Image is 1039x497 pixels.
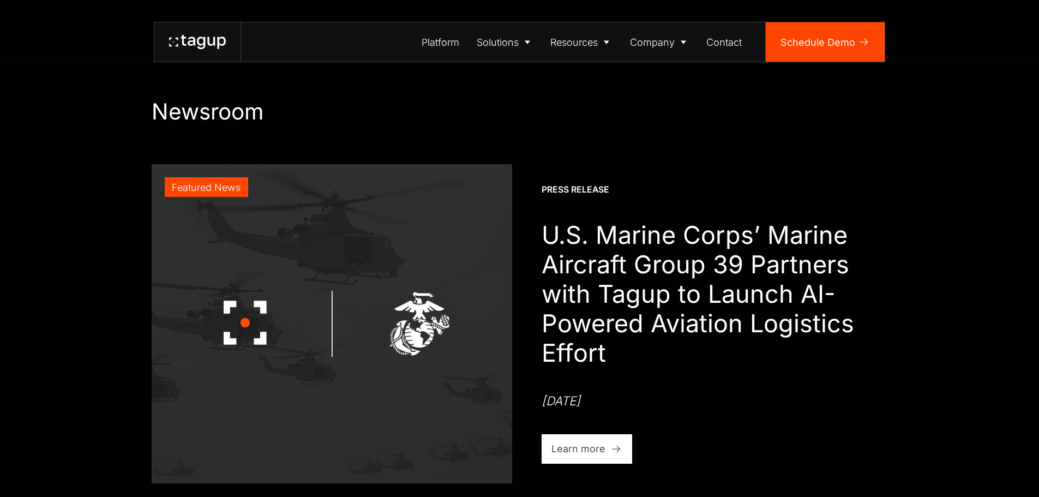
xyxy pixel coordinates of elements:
[152,98,888,125] h1: Newsroom
[422,35,459,50] div: Platform
[698,22,751,62] a: Contact
[468,22,542,62] a: Solutions
[542,220,888,368] h1: U.S. Marine Corps’ Marine Aircraft Group 39 Partners with Tagup to Launch AI-Powered Aviation Log...
[542,22,622,62] a: Resources
[413,22,469,62] a: Platform
[550,35,598,50] div: Resources
[477,35,519,50] div: Solutions
[542,184,609,196] div: Press Release
[551,441,605,456] div: Learn more
[172,180,241,195] div: Featured News
[152,164,512,483] a: Featured News
[542,392,580,410] div: [DATE]
[621,22,698,62] a: Company
[542,434,633,464] a: Learn more
[630,35,675,50] div: Company
[766,22,885,62] a: Schedule Demo
[780,35,855,50] div: Schedule Demo
[706,35,742,50] div: Contact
